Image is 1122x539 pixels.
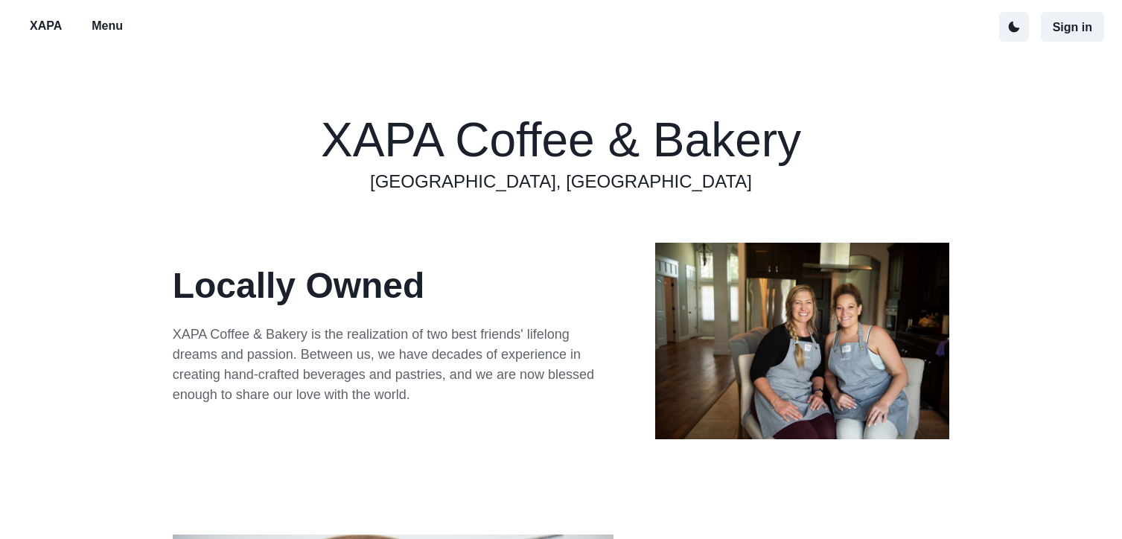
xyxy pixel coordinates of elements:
[173,325,614,405] p: XAPA Coffee & Bakery is the realization of two best friends' lifelong dreams and passion. Between...
[92,17,123,35] p: Menu
[1041,12,1104,42] button: Sign in
[30,17,62,35] p: XAPA
[321,113,801,168] h1: XAPA Coffee & Bakery
[655,243,949,439] img: xapa owners
[999,12,1029,42] button: active dark theme mode
[370,168,752,195] a: [GEOGRAPHIC_DATA], [GEOGRAPHIC_DATA]
[173,259,614,313] p: Locally Owned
